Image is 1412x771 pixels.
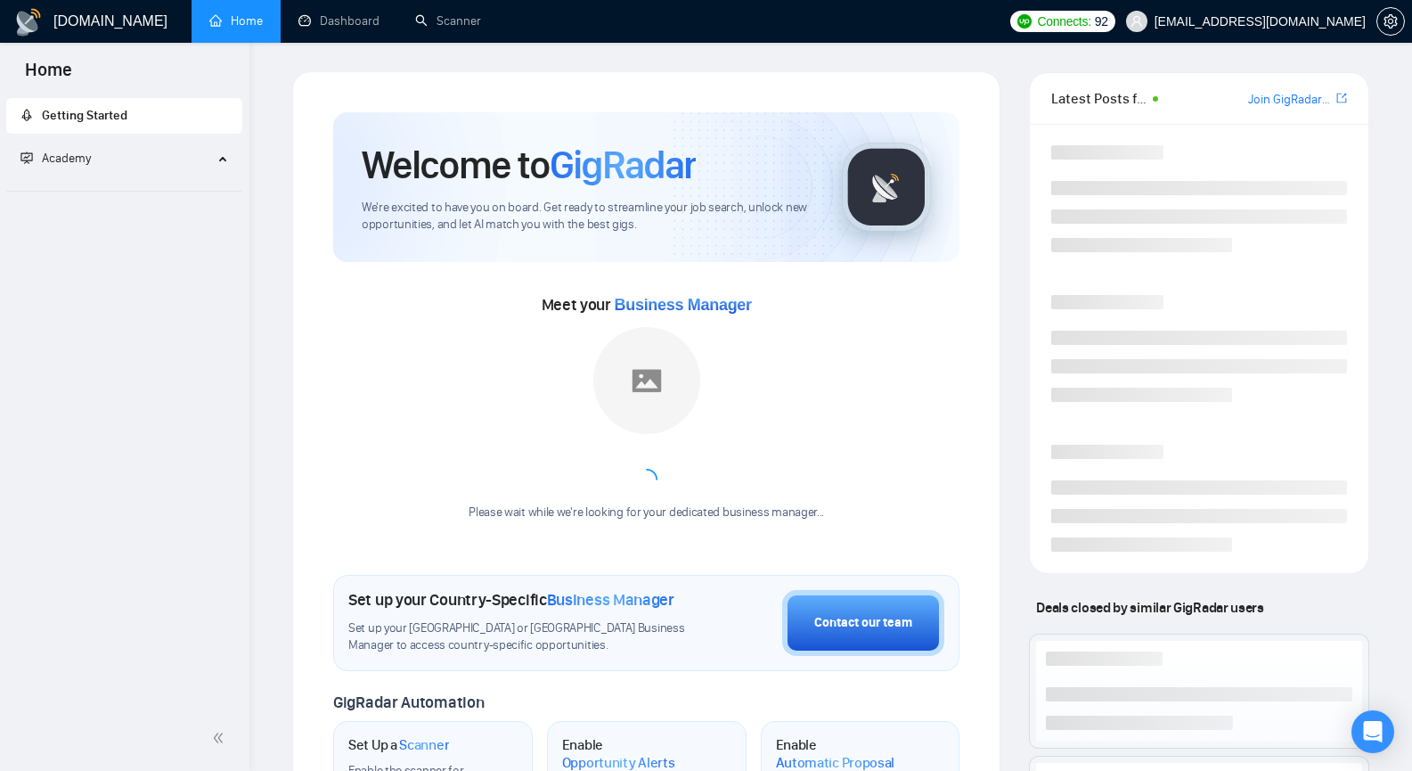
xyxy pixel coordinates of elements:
span: Connects: [1037,12,1090,31]
a: searchScanner [415,13,481,29]
img: gigradar-logo.png [842,143,931,232]
div: Open Intercom Messenger [1351,710,1394,753]
img: logo [14,8,43,37]
h1: Welcome to [362,141,696,189]
span: Deals closed by similar GigRadar users [1029,592,1270,623]
span: Getting Started [42,108,127,123]
h1: Set Up a [348,736,449,754]
div: Please wait while we're looking for your dedicated business manager... [458,504,835,521]
li: Academy Homepage [6,184,242,195]
a: dashboardDashboard [298,13,380,29]
span: setting [1377,14,1404,29]
span: Academy [20,151,91,166]
span: rocket [20,109,33,121]
button: setting [1376,7,1405,36]
a: setting [1376,14,1405,29]
img: upwork-logo.png [1017,14,1032,29]
a: Join GigRadar Slack Community [1248,90,1333,110]
span: Business Manager [615,296,752,314]
span: Latest Posts from the GigRadar Community [1051,87,1147,110]
span: We're excited to have you on board. Get ready to streamline your job search, unlock new opportuni... [362,200,813,234]
span: 92 [1095,12,1108,31]
h1: Enable [562,736,689,771]
span: user [1130,15,1143,28]
span: fund-projection-screen [20,152,33,164]
span: Home [11,57,86,94]
a: homeHome [209,13,263,29]
span: double-left [212,729,230,747]
span: Business Manager [547,590,674,610]
div: Contact our team [814,613,912,633]
button: Contact our team [782,590,944,656]
span: Meet your [542,295,752,315]
span: export [1336,91,1347,105]
a: export [1336,90,1347,107]
img: placeholder.png [593,327,700,434]
span: GigRadar Automation [333,693,484,712]
span: GigRadar [550,141,696,189]
span: Scanner [399,736,449,754]
span: loading [633,466,661,495]
span: Set up your [GEOGRAPHIC_DATA] or [GEOGRAPHIC_DATA] Business Manager to access country-specific op... [348,620,693,654]
li: Getting Started [6,98,242,134]
span: Academy [42,151,91,166]
h1: Set up your Country-Specific [348,590,674,610]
